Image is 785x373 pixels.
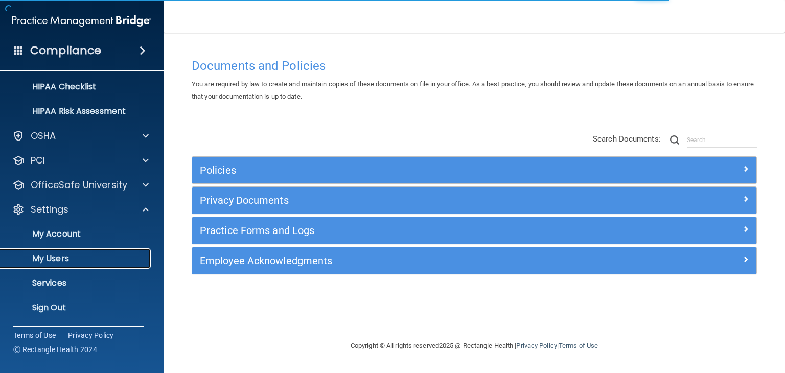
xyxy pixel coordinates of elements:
p: OfficeSafe University [31,179,127,191]
a: Settings [12,203,149,216]
h5: Privacy Documents [200,195,608,206]
span: Ⓒ Rectangle Health 2024 [13,344,97,355]
a: PCI [12,154,149,167]
a: Practice Forms and Logs [200,222,749,239]
a: Terms of Use [559,342,598,349]
a: OfficeSafe University [12,179,149,191]
p: Services [7,278,146,288]
span: You are required by law to create and maintain copies of these documents on file in your office. ... [192,80,754,100]
p: My Users [7,253,146,264]
h5: Practice Forms and Logs [200,225,608,236]
div: Copyright © All rights reserved 2025 @ Rectangle Health | | [288,330,661,362]
h5: Employee Acknowledgments [200,255,608,266]
p: My Account [7,229,146,239]
a: Policies [200,162,749,178]
img: ic-search.3b580494.png [670,135,679,145]
a: Terms of Use [13,330,56,340]
a: OSHA [12,130,149,142]
p: HIPAA Checklist [7,82,146,92]
p: OSHA [31,130,56,142]
h4: Documents and Policies [192,59,757,73]
p: Settings [31,203,68,216]
p: PCI [31,154,45,167]
h4: Compliance [30,43,101,58]
a: Privacy Documents [200,192,749,208]
p: HIPAA Risk Assessment [7,106,146,116]
h5: Policies [200,165,608,176]
a: Privacy Policy [516,342,557,349]
input: Search [687,132,757,148]
a: Employee Acknowledgments [200,252,749,269]
img: PMB logo [12,11,151,31]
a: Privacy Policy [68,330,114,340]
span: Search Documents: [593,134,661,144]
p: Sign Out [7,302,146,313]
